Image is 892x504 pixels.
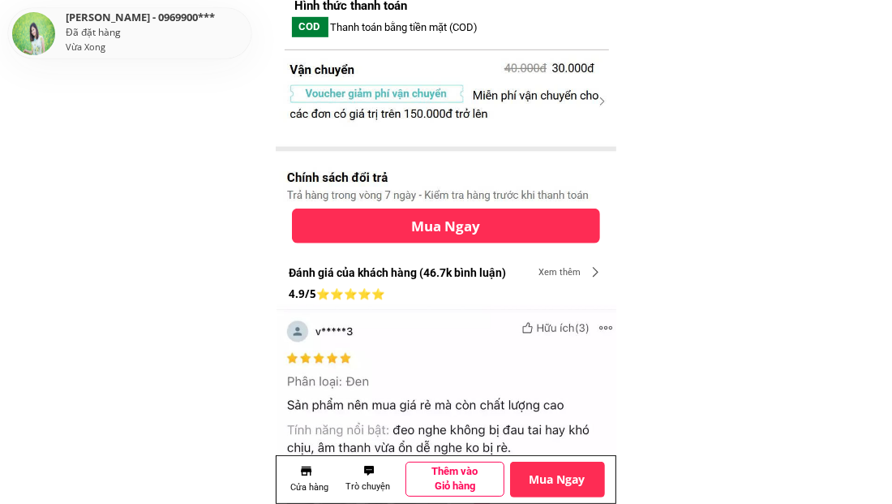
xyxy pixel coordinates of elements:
[289,286,316,301] span: 4.9/5
[289,264,552,282] div: Đánh giá của khách hàng (46.7k bình luận)
[330,19,494,37] div: Thanh toán bằng tiền mặt (COD)
[289,286,423,303] div: ⭐⭐⭐⭐⭐
[292,209,600,243] p: Mua Ngay
[287,480,332,495] h1: Cửa hàng
[341,480,395,494] h1: Trò chuyện
[298,19,325,36] div: COD
[510,462,605,497] p: Mua Ngay
[515,265,605,280] div: Xem thêm
[417,464,494,493] h1: Thêm vào Giỏ hàng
